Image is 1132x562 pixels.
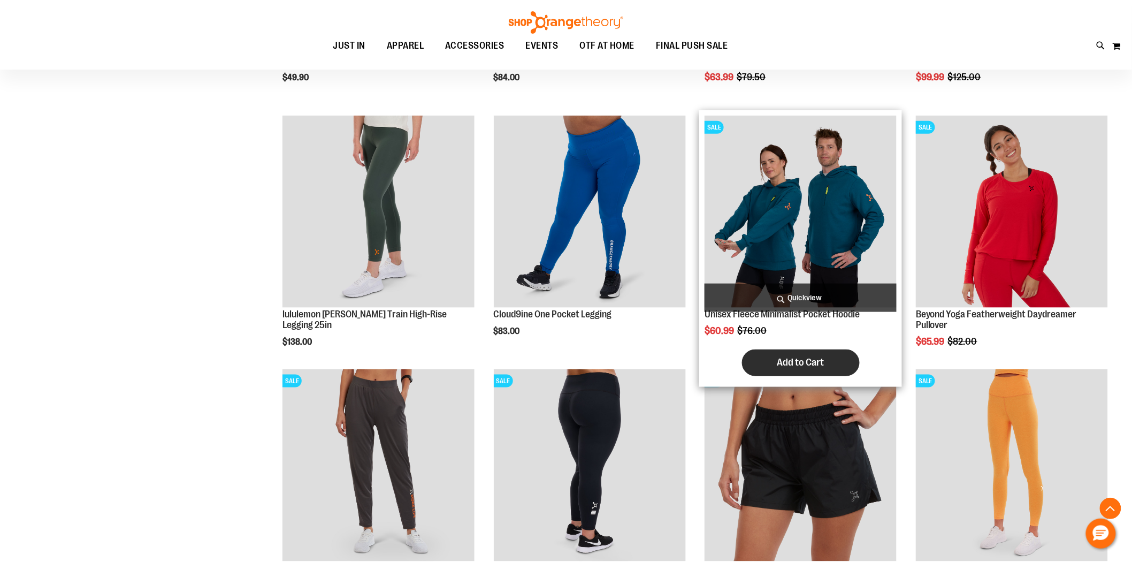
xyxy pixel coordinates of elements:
[705,72,735,82] span: $63.99
[515,34,569,58] a: EVENTS
[282,309,447,330] a: lululemon [PERSON_NAME] Train High-Rise Legging 25in
[705,116,897,309] a: Unisex Fleece Minimalist Pocket HoodieSALE
[1086,519,1116,549] button: Hello, have a question? Let’s chat.
[494,375,513,388] span: SALE
[737,325,768,336] span: $76.00
[580,34,635,58] span: OTF AT HOME
[916,375,935,388] span: SALE
[737,72,767,82] span: $79.50
[1100,498,1121,519] button: Back To Top
[494,116,686,309] a: Cloud9ine One Pocket Legging
[282,116,475,309] a: Main view of 2024 October lululemon Wunder Train High-Rise
[282,337,313,347] span: $138.00
[645,34,739,58] a: FINAL PUSH SALE
[494,73,522,82] span: $84.00
[705,325,736,336] span: $60.99
[916,121,935,134] span: SALE
[569,34,646,58] a: OTF AT HOME
[494,369,686,561] img: 2024 October Lift 7/8 Legging
[333,34,365,58] span: JUST IN
[282,73,310,82] span: $49.90
[705,284,897,312] a: Quickview
[911,110,1113,374] div: product
[705,369,897,561] img: Main Image of Taffeta Short
[282,375,302,388] span: SALE
[387,34,424,58] span: APPAREL
[699,110,902,387] div: product
[777,356,824,368] span: Add to Cart
[434,34,515,58] a: ACCESSORIES
[488,110,691,363] div: product
[494,326,522,336] span: $83.00
[494,309,612,320] a: Cloud9ine One Pocket Legging
[494,116,686,308] img: Cloud9ine One Pocket Legging
[705,121,724,134] span: SALE
[916,336,946,347] span: $65.99
[526,34,559,58] span: EVENTS
[656,34,728,58] span: FINAL PUSH SALE
[916,72,946,82] span: $99.99
[445,34,504,58] span: ACCESSORIES
[322,34,376,58] a: JUST IN
[916,309,1077,330] a: Beyond Yoga Featherweight Daydreamer Pullover
[705,116,897,308] img: Unisex Fleece Minimalist Pocket Hoodie
[948,72,983,82] span: $125.00
[948,336,979,347] span: $82.00
[282,369,475,561] img: Product image for 24/7 Jogger
[282,116,475,308] img: Main view of 2024 October lululemon Wunder Train High-Rise
[507,11,625,34] img: Shop Orangetheory
[916,116,1108,308] img: Product image for Beyond Yoga Featherweight Daydreamer Pullover
[916,369,1108,561] img: Product image for Beyond Yoga Womens Spacedye Caught in the Midi High Waisted Legging
[376,34,435,58] a: APPAREL
[916,116,1108,309] a: Product image for Beyond Yoga Featherweight Daydreamer PulloverSALE
[742,350,860,376] button: Add to Cart
[277,110,480,374] div: product
[705,309,860,320] a: Unisex Fleece Minimalist Pocket Hoodie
